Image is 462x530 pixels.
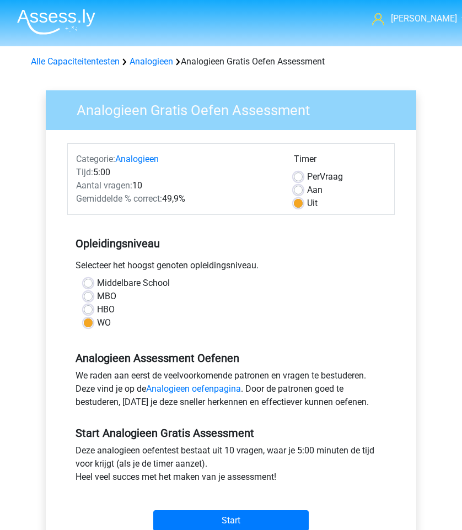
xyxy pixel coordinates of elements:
[97,277,170,290] label: Middelbare School
[76,193,162,204] span: Gemiddelde % correct:
[115,154,159,164] a: Analogieen
[67,444,395,488] div: Deze analogieen oefentest bestaat uit 10 vragen, waar je 5:00 minuten de tijd voor krijgt (als je...
[67,259,395,277] div: Selecteer het hoogst genoten opleidingsniveau.
[31,56,120,67] a: Alle Capaciteitentesten
[76,351,386,365] h5: Analogieen Assessment Oefenen
[307,170,343,183] label: Vraag
[130,56,173,67] a: Analogieen
[76,154,115,164] span: Categorie:
[307,183,323,197] label: Aan
[67,369,395,413] div: We raden aan eerst de veelvoorkomende patronen en vragen te bestuderen. Deze vind je op de . Door...
[97,303,115,316] label: HBO
[68,192,286,205] div: 49,9%
[68,166,286,179] div: 5:00
[76,232,386,255] h5: Opleidingsniveau
[76,167,93,177] span: Tijd:
[26,55,436,68] div: Analogieen Gratis Oefen Assessment
[307,197,318,210] label: Uit
[76,180,132,191] span: Aantal vragen:
[307,171,320,182] span: Per
[97,316,111,329] label: WO
[294,153,386,170] div: Timer
[391,13,457,24] span: [PERSON_NAME]
[63,98,408,119] h3: Analogieen Gratis Oefen Assessment
[17,9,95,35] img: Assessly
[68,179,286,192] div: 10
[372,12,454,25] a: [PERSON_NAME]
[146,383,241,394] a: Analogieen oefenpagina
[97,290,116,303] label: MBO
[76,426,386,440] h5: Start Analogieen Gratis Assessment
